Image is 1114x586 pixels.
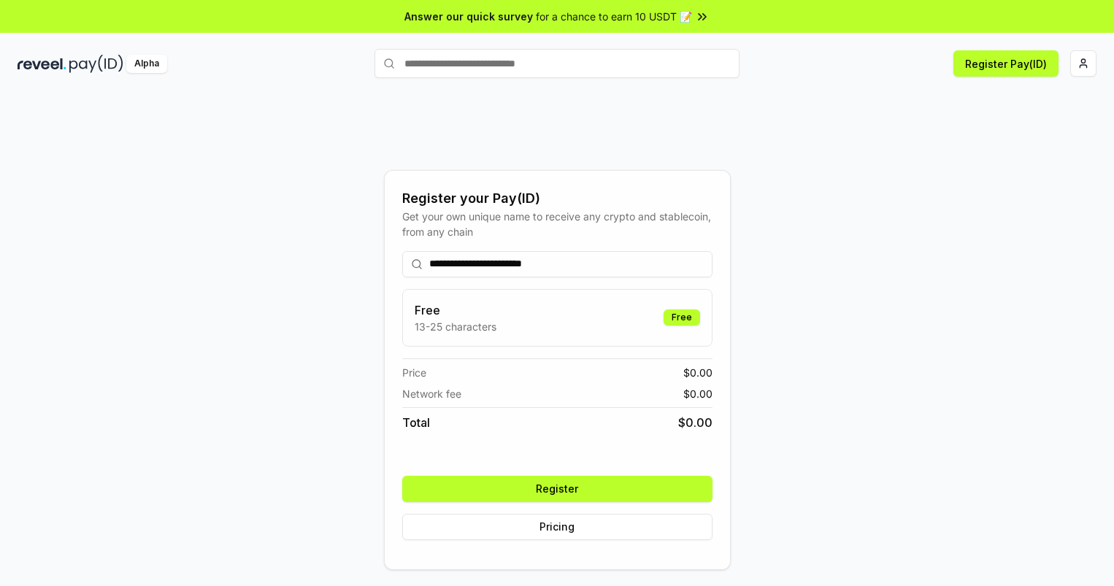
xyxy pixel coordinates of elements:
[402,365,426,380] span: Price
[683,386,712,401] span: $ 0.00
[402,188,712,209] div: Register your Pay(ID)
[69,55,123,73] img: pay_id
[953,50,1059,77] button: Register Pay(ID)
[664,309,700,325] div: Free
[402,414,430,431] span: Total
[415,319,496,334] p: 13-25 characters
[402,476,712,502] button: Register
[402,386,461,401] span: Network fee
[678,414,712,431] span: $ 0.00
[683,365,712,380] span: $ 0.00
[402,209,712,239] div: Get your own unique name to receive any crypto and stablecoin, from any chain
[536,9,692,24] span: for a chance to earn 10 USDT 📝
[126,55,167,73] div: Alpha
[18,55,66,73] img: reveel_dark
[402,514,712,540] button: Pricing
[404,9,533,24] span: Answer our quick survey
[415,301,496,319] h3: Free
